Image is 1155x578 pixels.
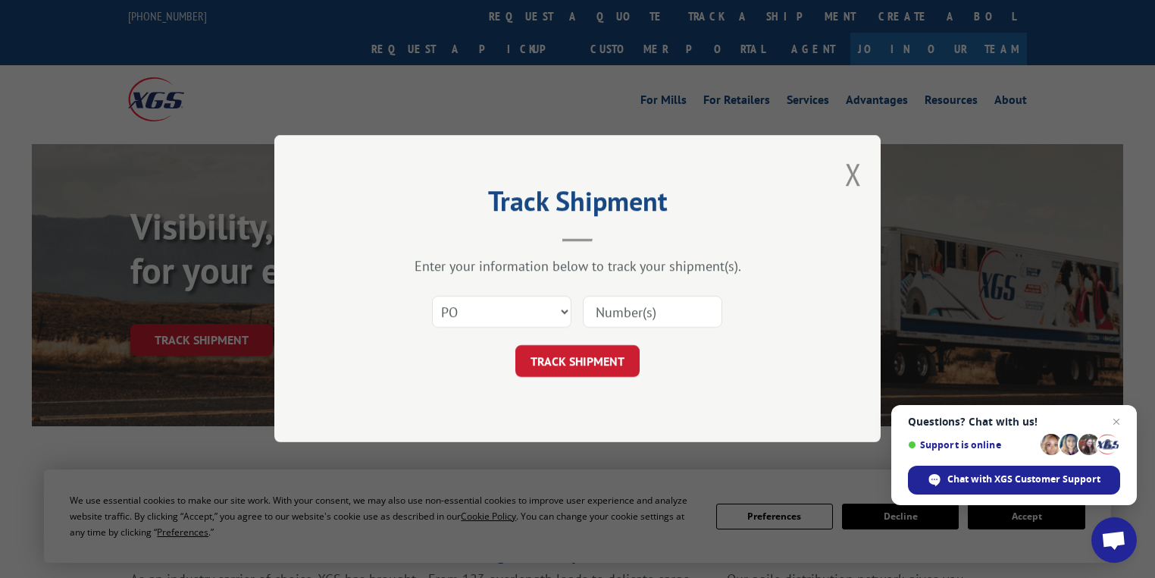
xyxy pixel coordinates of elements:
[908,439,1035,451] span: Support is online
[1107,413,1125,431] span: Close chat
[515,346,640,378] button: TRACK SHIPMENT
[908,416,1120,428] span: Questions? Chat with us!
[350,258,805,275] div: Enter your information below to track your shipment(s).
[947,473,1100,486] span: Chat with XGS Customer Support
[583,297,722,328] input: Number(s)
[350,190,805,219] h2: Track Shipment
[845,154,862,194] button: Close modal
[1091,517,1137,563] div: Open chat
[908,466,1120,495] div: Chat with XGS Customer Support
